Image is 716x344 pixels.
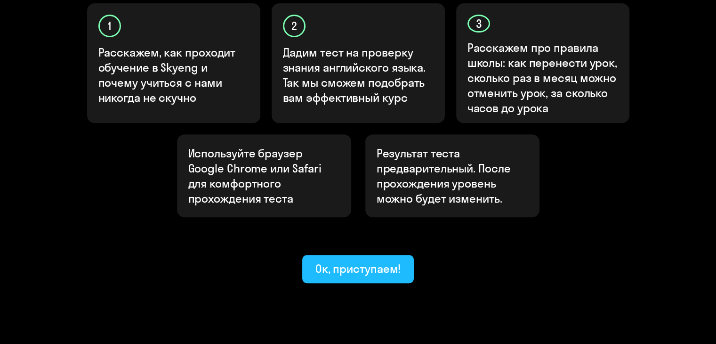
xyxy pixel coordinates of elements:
p: Расскажем про правила школы: как перенести урок, сколько раз в месяц можно отменить урок, за скол... [467,40,619,115]
p: Расскажем, как проходит обучение в Skyeng и почему учиться с нами никогда не скучно [98,45,250,105]
p: Результат теста предварительный. После прохождения уровень можно будет изменить. [377,146,528,206]
div: 2 [283,15,306,37]
div: Ок, приступаем! [315,261,401,276]
p: Используйте браузер Google Chrome или Safari для комфортного прохождения теста [188,146,340,206]
div: 1 [98,15,121,37]
div: 3 [467,15,490,33]
button: Ок, приступаем! [302,255,414,283]
p: Дадим тест на проверку знания английского языка. Так мы сможем подобрать вам эффективный курс [283,45,434,105]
